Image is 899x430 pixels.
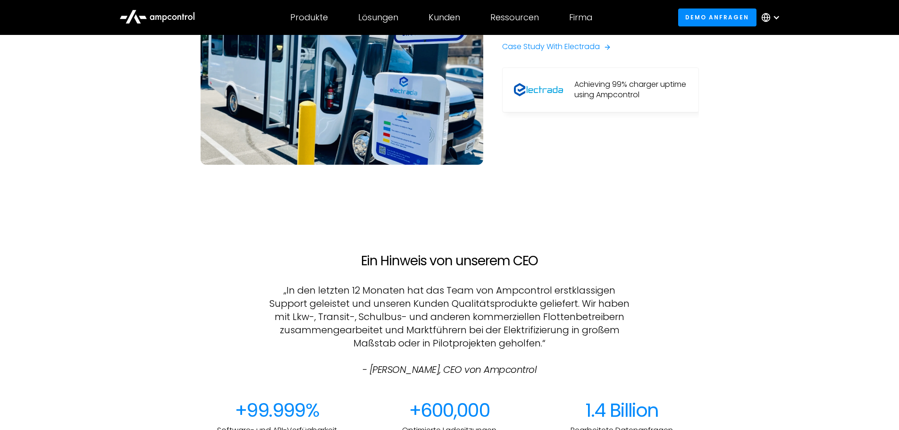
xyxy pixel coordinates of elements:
div: Produkte [290,12,328,23]
div: +99.999% [201,399,354,422]
div: +600,000 [373,399,526,422]
div: Kunden [428,12,460,23]
div: Ressourcen [490,12,539,23]
div: Case Study With Electrada [502,42,600,52]
div: Firma [569,12,592,23]
div: Lösungen [358,12,398,23]
em: - [PERSON_NAME], CEO von Ampcontrol [362,363,537,376]
a: Case Study With Electrada [502,42,699,52]
p: „In den letzten 12 Monaten hat das Team von Ampcontrol erstklassigen Support geleistet und unsere... [265,284,634,376]
div: 1.4 Billion [545,399,698,422]
img: Electric bus charging on Vanderbilt campus [201,6,483,165]
div: Achieving 99% charger uptime using Ampcontrol [574,79,687,101]
img: Electrada Logo [514,83,563,96]
h2: Ein Hinweis von unserem CEO [265,253,634,269]
a: Demo anfragen [678,8,756,26]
